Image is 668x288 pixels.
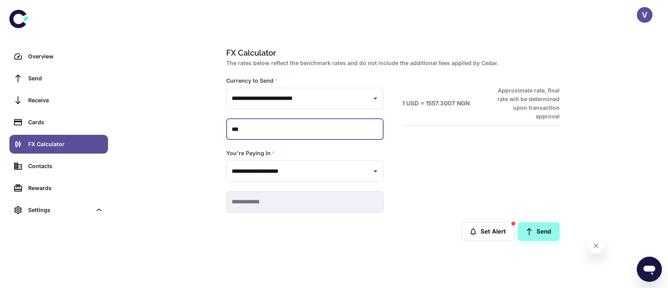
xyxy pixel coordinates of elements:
[28,52,103,61] div: Overview
[9,113,108,132] a: Cards
[9,135,108,154] a: FX Calculator
[28,162,103,170] div: Contacts
[489,86,560,121] h6: Approximate rate, final rate will be determined upon transaction approval
[226,77,277,85] label: Currency to Send
[28,140,103,149] div: FX Calculator
[370,166,381,177] button: Open
[28,206,92,214] div: Settings
[9,91,108,110] a: Receive
[226,47,556,59] h1: FX Calculator
[9,201,108,219] div: Settings
[637,257,662,282] iframe: Button to launch messaging window
[9,69,108,88] a: Send
[588,238,604,254] iframe: Close message
[5,5,56,12] span: Hi. Need any help?
[370,93,381,104] button: Open
[402,99,470,108] h6: 1 USD = 1557.3007 NGN
[226,149,275,157] label: You're Paying In
[9,47,108,66] a: Overview
[28,118,103,127] div: Cards
[28,184,103,192] div: Rewards
[9,179,108,197] a: Rewards
[9,157,108,176] a: Contacts
[28,96,103,105] div: Receive
[462,222,515,241] button: Set Alert
[28,74,103,83] div: Send
[637,7,652,23] button: V
[518,222,560,241] a: Send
